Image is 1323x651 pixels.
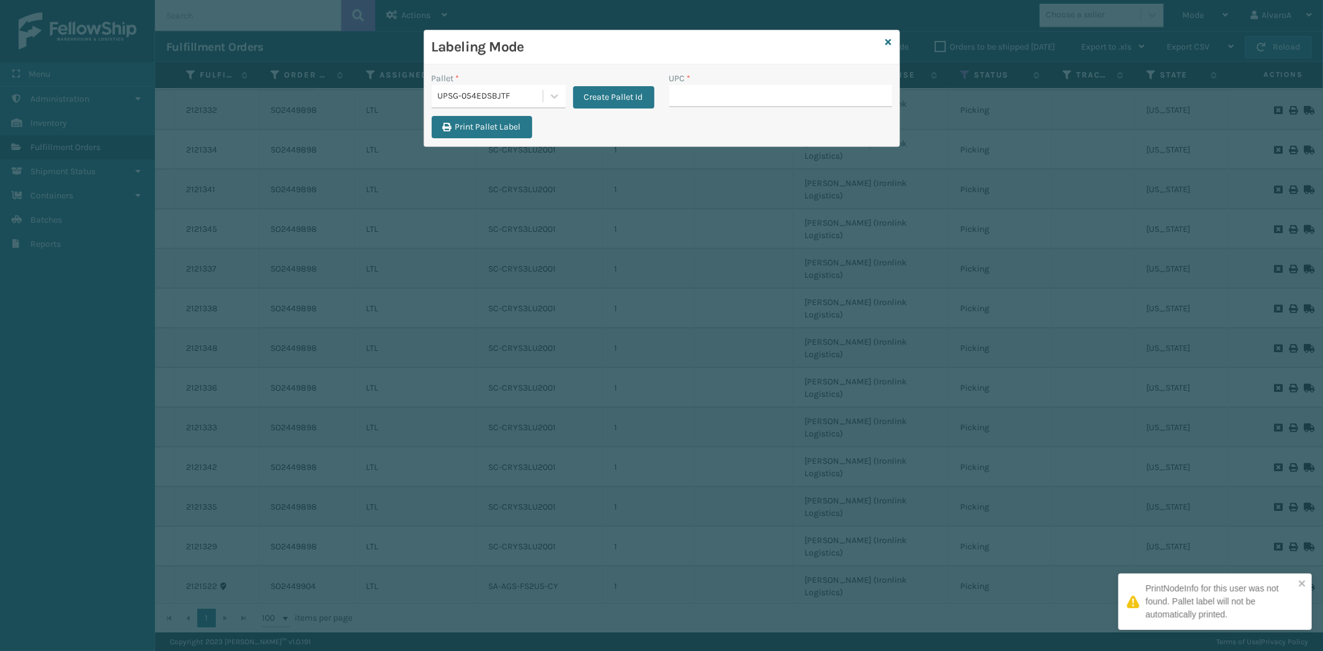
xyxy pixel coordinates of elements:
button: Create Pallet Id [573,86,654,108]
button: close [1298,578,1307,590]
div: UPSG-054EDSBJTF [438,90,544,103]
h3: Labeling Mode [432,38,881,56]
label: Pallet [432,72,460,85]
div: PrintNodeInfo for this user was not found. Pallet label will not be automatically printed. [1146,582,1294,621]
button: Print Pallet Label [432,116,532,138]
label: UPC [669,72,691,85]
